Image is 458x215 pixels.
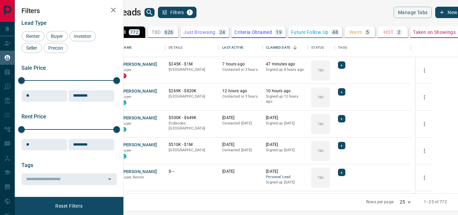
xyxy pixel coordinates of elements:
[340,89,343,95] span: +
[266,142,304,148] p: [DATE]
[340,62,343,68] span: +
[51,200,87,212] button: Reset Filters
[122,127,126,132] div: condos.ca
[266,67,304,72] p: Signed up 8 hours ago
[338,169,345,176] div: +
[122,154,126,159] div: condos.ca
[118,38,165,57] div: Name
[122,169,157,175] button: [PERSON_NAME]
[263,38,308,57] div: Claimed Date
[397,197,413,207] div: 25
[222,121,259,126] p: Contacted [DATE]
[169,88,216,94] p: $269K - $820K
[130,30,138,35] p: 772
[424,199,447,205] p: 1–25 of 772
[338,38,347,57] div: Tags
[318,95,324,100] p: TBD
[222,169,259,174] p: [DATE]
[21,113,46,120] span: Rent Price
[122,100,126,105] div: condos.ca
[152,30,161,35] p: TBD
[21,197,63,203] span: Opportunity Type
[338,142,345,149] div: +
[318,148,324,153] p: TBD
[338,88,345,96] div: +
[122,115,157,121] button: [PERSON_NAME]
[21,20,47,26] span: Lead Type
[220,30,225,35] p: 24
[44,43,68,53] div: Precon
[311,38,324,57] div: Status
[266,94,304,104] p: Signed up 12 hours ago
[290,43,300,52] button: Sort
[419,65,430,75] button: more
[222,142,259,148] p: [DATE]
[266,61,304,67] p: 47 minutes ago
[276,30,282,35] p: 19
[187,10,192,15] span: 1
[366,30,369,35] p: 5
[338,61,345,69] div: +
[183,30,215,35] p: Just Browsing
[266,88,304,94] p: 10 hours ago
[349,30,362,35] p: Warm
[122,73,126,78] div: property.ca
[332,30,338,35] p: 48
[318,121,324,126] p: TBD
[366,199,394,205] p: Rows per page:
[266,169,304,174] p: [DATE]
[169,67,216,72] p: [GEOGRAPHIC_DATA]
[46,45,65,51] span: Precon
[335,38,411,57] div: Tags
[165,38,219,57] div: Details
[21,162,33,168] span: Tags
[169,121,216,131] p: Etobicoke, [GEOGRAPHIC_DATA]
[340,142,343,149] span: +
[21,43,42,53] div: Seller
[122,142,157,148] button: [PERSON_NAME]
[105,174,114,184] button: Open
[158,7,196,18] button: Filters1
[72,34,94,39] span: Investor
[169,142,216,148] p: $510K - $1M
[24,34,42,39] span: Renter
[419,173,430,183] button: more
[222,38,243,57] div: Last Active
[222,148,259,153] p: Contacted [DATE]
[340,115,343,122] span: +
[49,34,65,39] span: Buyer
[394,7,432,18] button: Manage Tabs
[24,45,40,51] span: Seller
[266,121,304,126] p: Signed up [DATE]
[384,30,393,35] p: HOT
[222,88,259,94] p: 12 hours ago
[222,61,259,67] p: 7 hours ago
[46,31,68,41] div: Buyer
[122,95,131,99] span: Buyer
[219,38,263,57] div: Last Active
[266,38,290,57] div: Claimed Date
[122,38,132,57] div: Name
[413,30,456,35] p: Taken on Showings
[69,31,96,41] div: Investor
[122,148,131,153] span: Buyer
[266,115,304,121] p: [DATE]
[222,115,259,121] p: [DATE]
[419,92,430,102] button: more
[169,148,216,153] p: [GEOGRAPHIC_DATA]
[21,31,45,41] div: Renter
[318,68,324,73] p: TBD
[169,94,216,99] p: [GEOGRAPHIC_DATA]
[122,175,144,179] span: Buyer, Renter
[419,119,430,129] button: more
[266,148,304,153] p: Signed up [DATE]
[308,38,335,57] div: Status
[419,146,430,156] button: more
[291,30,328,35] p: Future Follow Up
[165,30,173,35] p: 626
[398,30,400,35] p: 2
[169,115,216,121] p: $500K - $649K
[338,115,345,122] div: +
[21,7,117,15] h2: Filters
[21,65,46,71] span: Sale Price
